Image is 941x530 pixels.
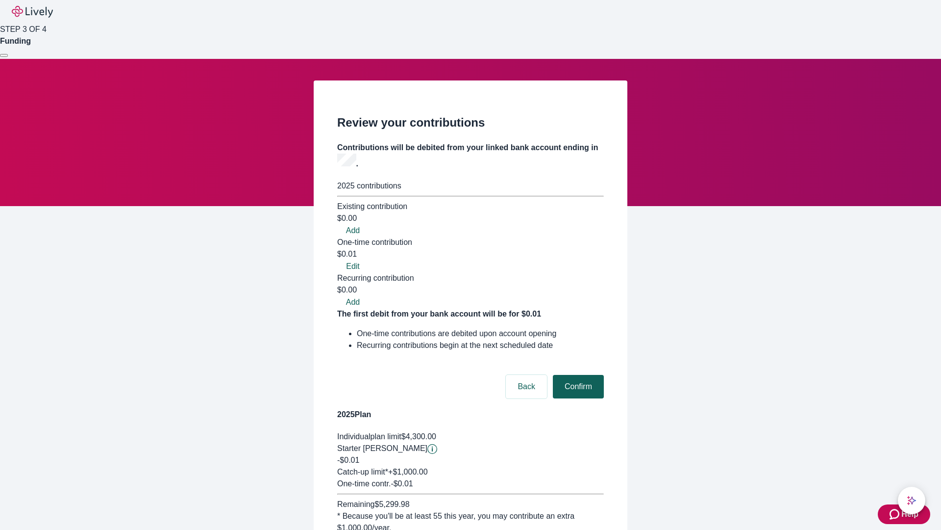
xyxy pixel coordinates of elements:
span: Remaining [337,500,374,508]
span: Individual plan limit [337,432,401,441]
div: 2025 contributions [337,180,604,192]
span: One-time contr. [337,479,391,488]
button: Back [506,375,547,398]
button: Confirm [553,375,604,398]
h4: 2025 Plan [337,409,604,421]
svg: Lively AI Assistant [907,496,916,505]
h2: Review your contributions [337,114,604,132]
div: $0.01 [337,248,604,260]
svg: Zendesk support icon [890,508,901,520]
button: Edit [337,261,369,272]
span: Catch-up limit* [337,468,388,476]
div: One-time contribution [337,237,604,248]
div: $0.00 [337,212,604,224]
span: -$0.01 [337,456,359,464]
span: Starter [PERSON_NAME] [337,444,427,452]
span: $4,300.00 [401,432,436,441]
button: Add [337,296,369,308]
strong: The first debit from your bank account will be for $0.01 [337,310,541,318]
svg: Starter penny details [427,444,437,454]
span: $5,299.98 [374,500,409,508]
button: Add [337,225,369,237]
div: Recurring contribution [337,272,604,284]
div: $0.00 [337,284,604,296]
span: Help [901,508,918,520]
li: Recurring contributions begin at the next scheduled date [357,340,604,351]
img: Lively [12,6,53,18]
button: chat [898,487,925,514]
span: - $0.01 [391,479,413,488]
div: Existing contribution [337,201,604,212]
button: Zendesk support iconHelp [878,504,930,524]
span: + $1,000.00 [388,468,428,476]
h4: Contributions will be debited from your linked bank account ending in . [337,142,604,170]
li: One-time contributions are debited upon account opening [357,328,604,340]
button: Lively will contribute $0.01 to establish your account [427,444,437,454]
